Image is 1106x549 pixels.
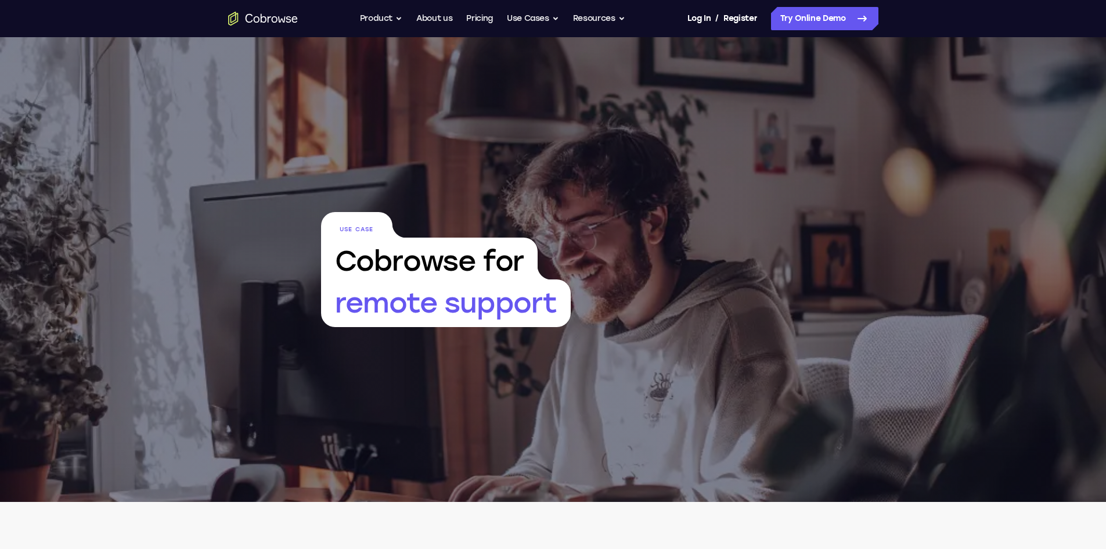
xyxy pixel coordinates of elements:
a: Try Online Demo [771,7,878,30]
a: Log In [687,7,711,30]
a: Go to the home page [228,12,298,26]
button: Resources [573,7,625,30]
span: remote support [321,279,571,327]
a: Register [723,7,757,30]
span: Cobrowse for [321,238,538,279]
a: About us [416,7,452,30]
a: Pricing [466,7,493,30]
span: Use Case [321,212,392,238]
button: Product [360,7,403,30]
span: / [715,12,719,26]
button: Use Cases [507,7,559,30]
